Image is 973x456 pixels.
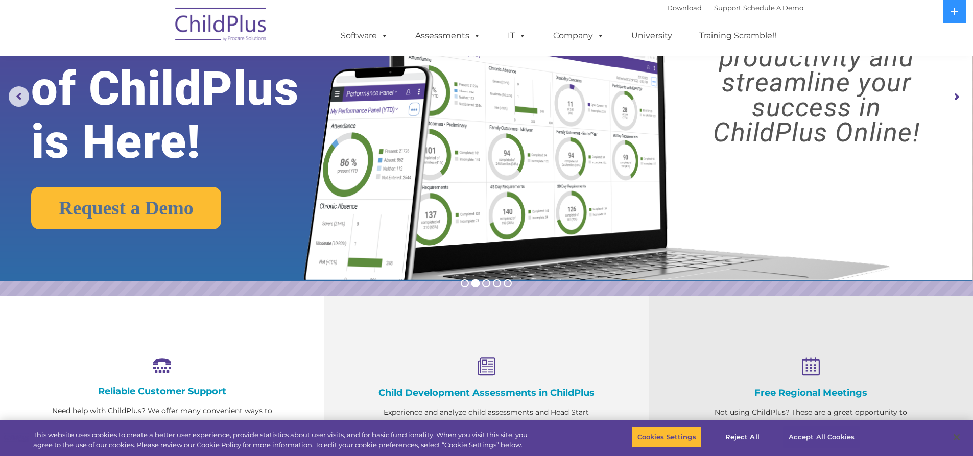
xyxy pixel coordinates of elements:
[672,20,961,145] rs-layer: Boost your productivity and streamline your success in ChildPlus Online!
[667,4,702,12] a: Download
[375,387,598,398] h4: Child Development Assessments in ChildPlus
[31,187,221,229] a: Request a Demo
[700,406,922,444] p: Not using ChildPlus? These are a great opportunity to network and learn from ChildPlus users. Fin...
[743,4,803,12] a: Schedule A Demo
[783,426,860,448] button: Accept All Cookies
[621,26,682,46] a: University
[632,426,702,448] button: Cookies Settings
[330,26,398,46] a: Software
[51,404,273,443] p: Need help with ChildPlus? We offer many convenient ways to contact our amazing Customer Support r...
[689,26,787,46] a: Training Scramble!!
[142,109,185,117] span: Phone number
[497,26,536,46] a: IT
[405,26,491,46] a: Assessments
[170,1,272,52] img: ChildPlus by Procare Solutions
[945,426,968,448] button: Close
[375,406,598,444] p: Experience and analyze child assessments and Head Start data management in one system with zero c...
[33,430,535,450] div: This website uses cookies to create a better user experience, provide statistics about user visit...
[51,386,273,397] h4: Reliable Customer Support
[543,26,614,46] a: Company
[710,426,774,448] button: Reject All
[714,4,741,12] a: Support
[700,387,922,398] h4: Free Regional Meetings
[142,67,173,75] span: Last name
[31,9,342,169] rs-layer: The Future of ChildPlus is Here!
[667,4,803,12] font: |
